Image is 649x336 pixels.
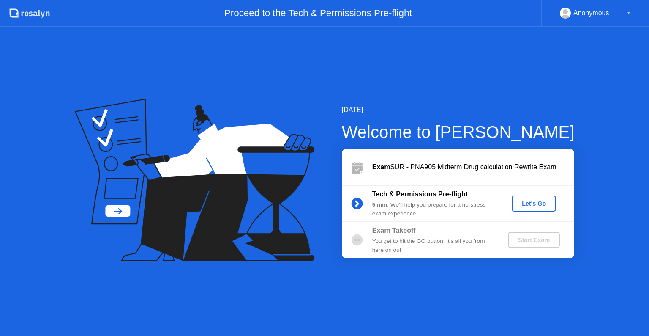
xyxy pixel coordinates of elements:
div: Let's Go [515,200,553,207]
div: : We’ll help you prepare for a no-stress exam experience [372,201,494,218]
div: Welcome to [PERSON_NAME] [342,119,575,145]
div: ▼ [627,8,631,19]
div: You get to hit the GO button! It’s all you from here on out [372,237,494,254]
button: Let's Go [512,196,556,212]
b: 5 min [372,201,387,208]
div: Start Exam [511,237,556,243]
div: SUR - PNA905 Midterm Drug calculation Rewrite Exam [372,162,574,172]
b: Exam [372,163,390,171]
b: Tech & Permissions Pre-flight [372,190,468,198]
button: Start Exam [508,232,560,248]
b: Exam Takeoff [372,227,416,234]
div: [DATE] [342,105,575,115]
div: Anonymous [573,8,609,19]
